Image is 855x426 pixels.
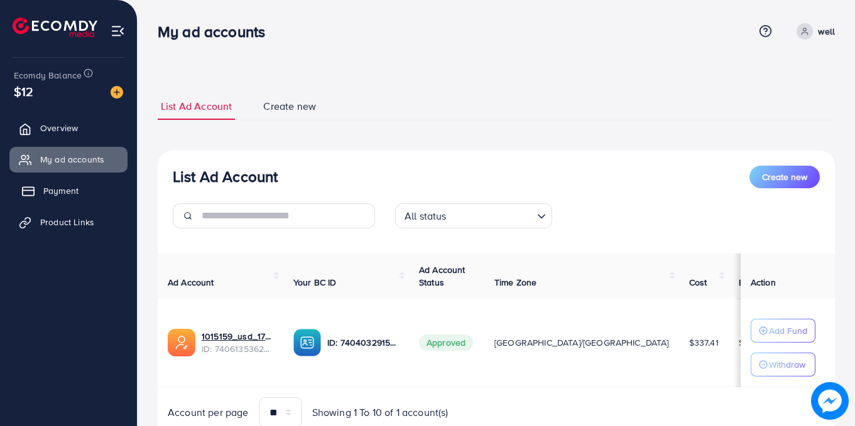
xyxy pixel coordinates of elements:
img: ic-ads-acc.e4c84228.svg [168,329,195,356]
span: List Ad Account [161,99,232,114]
img: image [811,382,849,420]
span: All status [402,207,449,225]
img: menu [111,24,125,38]
a: 1015159_usd_1724375279816 [202,330,273,343]
div: Search for option [395,203,552,228]
p: ID: 7404032915879018513 [327,335,399,350]
span: Ad Account Status [419,264,466,289]
span: Payment [43,184,79,197]
span: $12 [14,82,33,100]
img: image [111,86,123,99]
span: Action [751,276,776,289]
button: Withdraw [751,353,815,376]
span: Time Zone [494,276,536,289]
h3: List Ad Account [173,168,278,186]
span: Ad Account [168,276,214,289]
div: <span class='underline'>1015159_usd_1724375279816</span></br>7406135362940256273 [202,330,273,356]
a: Overview [9,115,128,141]
p: Add Fund [769,323,807,338]
span: [GEOGRAPHIC_DATA]/[GEOGRAPHIC_DATA] [494,336,669,349]
a: Product Links [9,210,128,235]
img: ic-ba-acc.ded83a64.svg [293,329,321,356]
a: My ad accounts [9,147,128,172]
button: Add Fund [751,319,815,343]
span: Create new [762,171,807,183]
span: My ad accounts [40,153,104,166]
span: Approved [419,334,473,351]
span: Overview [40,122,78,134]
span: Your BC ID [293,276,337,289]
span: Create new [263,99,316,114]
span: $337.41 [689,336,719,349]
span: Showing 1 To 10 of 1 account(s) [312,405,449,420]
a: Payment [9,178,128,203]
span: Cost [689,276,707,289]
span: ID: 7406135362940256273 [202,343,273,355]
a: well [792,23,835,40]
button: Create new [749,166,820,188]
span: Account per page [168,405,249,420]
h3: My ad accounts [158,23,275,41]
span: Product Links [40,216,94,228]
input: Search for option [450,205,532,225]
p: Withdraw [769,357,805,372]
p: well [818,24,835,39]
span: Ecomdy Balance [14,69,82,82]
img: logo [13,18,97,37]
